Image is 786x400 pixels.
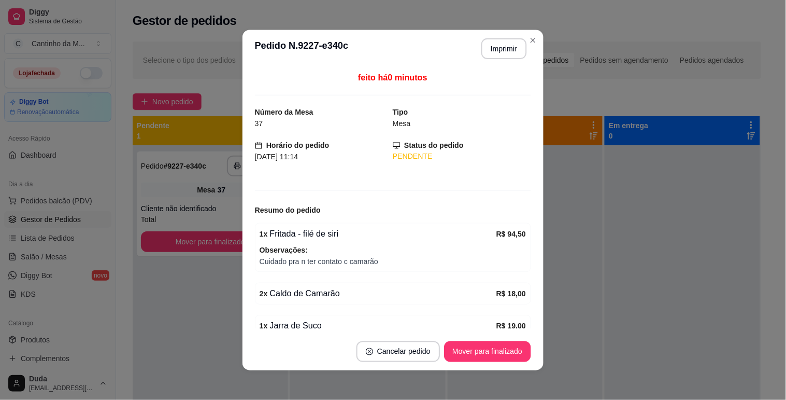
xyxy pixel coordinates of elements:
strong: Observações: [260,246,308,254]
button: Imprimir [481,38,526,59]
strong: 1 x [260,322,268,330]
div: Caldo de Camarão [260,287,496,299]
strong: 1 x [260,229,268,238]
strong: Tipo [393,107,409,116]
strong: R$ 19,00 [496,322,526,330]
span: close-circle [366,348,373,355]
div: PENDENTE [393,151,531,162]
strong: Status do pedido [405,141,464,149]
strong: Horário do pedido [266,141,330,149]
strong: 2 x [260,289,268,297]
span: 37 [255,119,263,128]
strong: Número da Mesa [255,107,313,116]
div: Jarra de Suco [260,320,496,332]
span: [DATE] 11:14 [255,153,298,161]
span: feito há 0 minutos [359,73,428,82]
span: desktop [393,142,401,149]
span: Mesa [393,119,411,128]
h3: Pedido N. 9227-e340c [255,38,349,59]
div: Fritada - filé de siri [260,227,496,240]
span: Cuidado pra n ter contato c camarão [260,256,526,267]
strong: Resumo do pedido [255,206,321,214]
strong: R$ 18,00 [496,289,526,297]
button: Close [525,32,541,48]
span: calendar [255,142,262,149]
button: Mover para finalizado [444,341,531,362]
button: close-circleCancelar pedido [356,341,440,362]
strong: R$ 94,50 [496,229,526,238]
